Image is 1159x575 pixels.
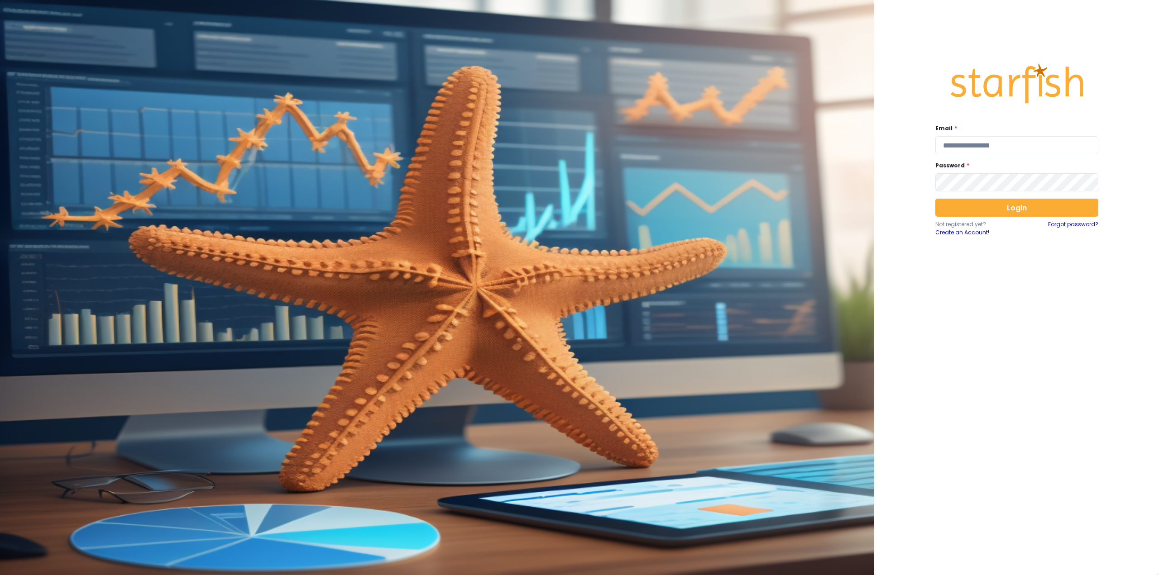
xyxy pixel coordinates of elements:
[949,55,1085,112] img: Logo.42cb71d561138c82c4ab.png
[1048,220,1098,237] a: Forgot password?
[935,162,1093,170] label: Password
[935,124,1093,133] label: Email
[935,228,1017,237] a: Create an Account!
[935,220,1017,228] p: Not registered yet?
[935,199,1098,217] button: Login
